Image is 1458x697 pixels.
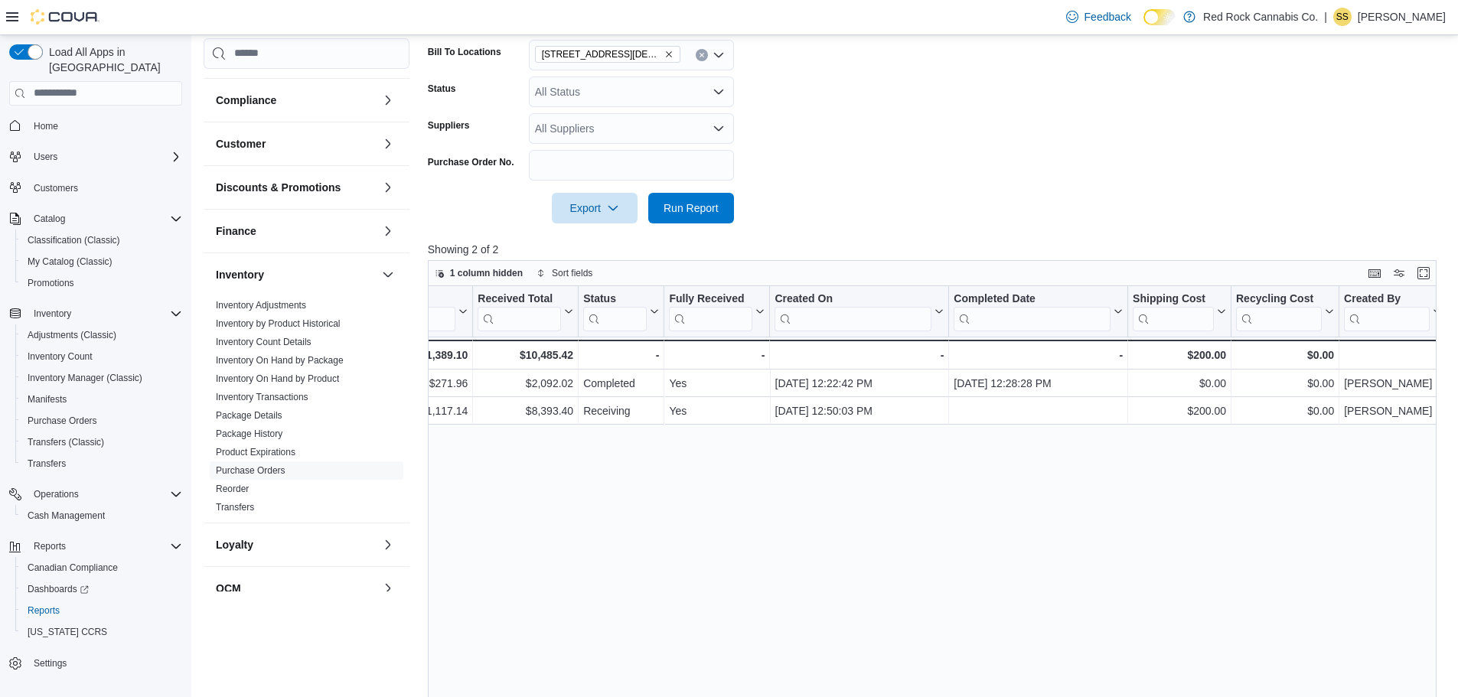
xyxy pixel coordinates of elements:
[450,267,523,279] span: 1 column hidden
[216,299,306,311] span: Inventory Adjustments
[1344,346,1442,364] div: -
[28,583,89,595] span: Dashboards
[1133,346,1226,364] div: $200.00
[216,373,339,385] span: Inventory On Hand by Product
[216,336,311,348] span: Inventory Count Details
[3,208,188,230] button: Catalog
[216,447,295,458] a: Product Expirations
[21,412,182,430] span: Purchase Orders
[429,264,529,282] button: 1 column hidden
[28,210,182,228] span: Catalog
[21,559,182,577] span: Canadian Compliance
[21,506,111,525] a: Cash Management
[28,329,116,341] span: Adjustments (Classic)
[401,346,468,364] div: $1,389.10
[216,428,282,440] span: Package History
[28,148,64,166] button: Users
[21,369,148,387] a: Inventory Manager (Classic)
[1336,8,1349,26] span: SS
[28,393,67,405] span: Manifests
[34,182,78,194] span: Customers
[15,505,188,526] button: Cash Management
[21,347,182,366] span: Inventory Count
[379,222,397,240] button: Finance
[21,506,182,525] span: Cash Management
[1060,2,1137,32] a: Feedback
[21,454,182,473] span: Transfers
[1358,8,1446,26] p: [PERSON_NAME]
[664,200,719,216] span: Run Report
[216,355,344,366] a: Inventory On Hand by Package
[28,537,182,555] span: Reports
[28,350,93,363] span: Inventory Count
[34,657,67,669] span: Settings
[379,178,397,197] button: Discounts & Promotions
[28,305,182,323] span: Inventory
[15,272,188,294] button: Promotions
[28,178,182,197] span: Customers
[15,453,188,474] button: Transfers
[28,117,64,135] a: Home
[28,179,84,197] a: Customers
[15,557,188,578] button: Canadian Compliance
[21,601,66,620] a: Reports
[21,326,182,344] span: Adjustments (Classic)
[216,93,376,108] button: Compliance
[21,433,110,451] a: Transfers (Classic)
[216,318,341,330] span: Inventory by Product Historical
[21,252,119,271] a: My Catalog (Classic)
[648,193,734,223] button: Run Report
[21,326,122,344] a: Adjustments (Classic)
[21,252,182,271] span: My Catalog (Classic)
[1365,264,1384,282] button: Keyboard shortcuts
[216,428,282,439] a: Package History
[28,510,105,522] span: Cash Management
[664,50,674,59] button: Remove 6 Church St. from selection in this group
[216,484,249,494] a: Reorder
[1390,264,1408,282] button: Display options
[28,604,60,617] span: Reports
[478,346,573,364] div: $10,485.42
[216,337,311,347] a: Inventory Count Details
[15,324,188,346] button: Adjustments (Classic)
[216,446,295,458] span: Product Expirations
[28,485,182,503] span: Operations
[21,601,182,620] span: Reports
[21,347,99,366] a: Inventory Count
[34,540,66,552] span: Reports
[216,373,339,384] a: Inventory On Hand by Product
[21,274,80,292] a: Promotions
[3,484,188,505] button: Operations
[1333,8,1352,26] div: Sepehr Shafiei
[15,410,188,432] button: Purchase Orders
[216,409,282,422] span: Package Details
[552,267,592,279] span: Sort fields
[561,193,628,223] span: Export
[15,367,188,389] button: Inventory Manager (Classic)
[28,116,182,135] span: Home
[34,488,79,500] span: Operations
[1324,8,1327,26] p: |
[3,303,188,324] button: Inventory
[216,537,376,552] button: Loyalty
[34,213,65,225] span: Catalog
[216,392,308,402] a: Inventory Transactions
[216,354,344,366] span: Inventory On Hand by Package
[216,501,254,513] span: Transfers
[713,122,725,135] button: Open list of options
[3,115,188,137] button: Home
[428,46,501,58] label: Bill To Locations
[21,231,182,249] span: Classification (Classic)
[379,265,397,284] button: Inventory
[1143,9,1176,25] input: Dark Mode
[28,537,72,555] button: Reports
[28,485,85,503] button: Operations
[15,230,188,251] button: Classification (Classic)
[428,156,514,168] label: Purchase Order No.
[34,120,58,132] span: Home
[428,119,470,132] label: Suppliers
[428,83,456,95] label: Status
[3,536,188,557] button: Reports
[34,151,57,163] span: Users
[216,267,264,282] h3: Inventory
